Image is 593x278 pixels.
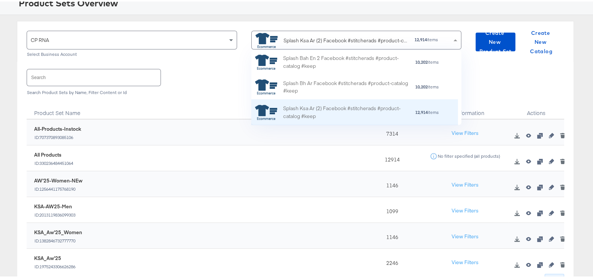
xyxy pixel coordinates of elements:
div: ID: 330236484451064 [34,159,74,164]
div: Search Product Sets by Name, Filter Content or Id [27,88,564,94]
strong: 10,202 [415,58,428,63]
div: Actions [508,99,564,118]
button: Create New Catalog [521,31,561,50]
div: All Products [34,150,74,157]
div: KSA_Aw'25 [34,253,76,260]
div: Splash Ksa Ar (2) Facebook #stitcherads #product-catalog #keep [283,103,414,119]
button: View Filters [446,254,484,268]
span: Create New Catalog [524,27,558,55]
strong: 12,914 [414,35,427,41]
div: Filter Information [419,99,508,118]
div: All-Products-Instock [34,124,81,131]
span: CP RNA [31,35,49,42]
div: Product Set Name [27,99,363,118]
strong: 12,914 [415,108,428,114]
div: 1099 [363,196,419,221]
div: KSA-AW25-Men [34,202,76,209]
div: Splash Bah En 2 Facebook #stitcherads #product-catalog #keep [283,53,414,69]
div: ID: 707370893085106 [34,133,81,138]
div: items [414,36,438,41]
div: 12914 [363,144,419,170]
div: ID: 1975243306626286 [34,262,76,268]
div: items [414,58,439,63]
div: Select Business Account [27,50,237,55]
div: grid [251,49,458,124]
div: ID: 2013119836099303 [34,211,76,216]
div: AW'25-Women-NEw [34,176,83,183]
button: View Filters [446,203,484,216]
button: View Filters [446,177,484,190]
div: ID: 1382846732777770 [34,236,82,242]
strong: 10,202 [415,83,428,88]
div: Toggle SortBy [27,99,363,118]
div: 7314 [363,118,419,144]
button: View Filters [446,229,484,242]
span: Create New Product Set [479,27,512,55]
input: Search product sets [27,68,161,84]
div: KSA_Aw'25_Women [34,227,82,235]
div: Splash Ksa Ar (2) Facebook #stitcherads #product-catalog #keep [284,35,409,43]
div: No filter specified (all products) [437,152,500,157]
div: 2246 [363,247,419,273]
button: View Filters [446,125,484,139]
div: Splash Bh Ar Facebook #stitcherads #product-catalog #keep [283,78,414,94]
div: 1146 [363,170,419,196]
div: ID: 1256441175768190 [34,185,83,190]
div: items [414,108,439,114]
button: Create New Product Set [476,31,515,50]
div: items [414,83,439,88]
div: 1146 [363,221,419,247]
